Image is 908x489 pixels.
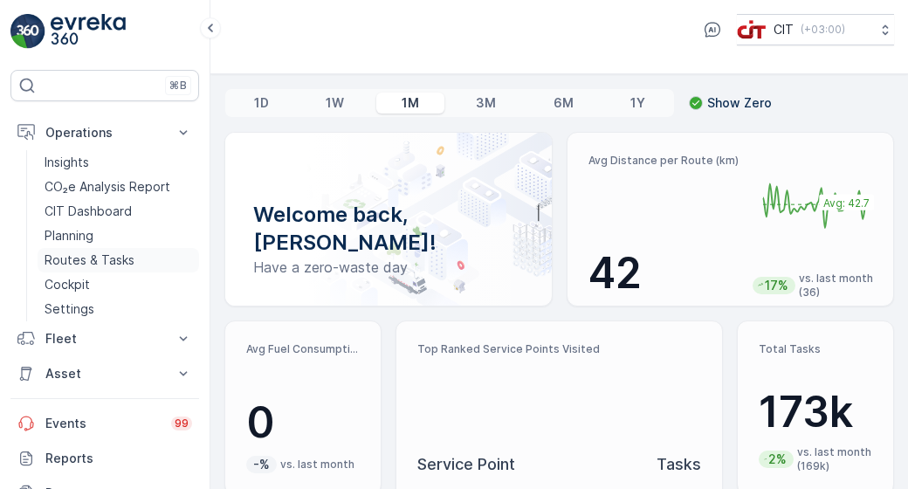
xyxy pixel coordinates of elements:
img: logo_light-DOdMpM7g.png [51,14,126,49]
p: Planning [45,227,93,244]
button: CIT(+03:00) [737,14,894,45]
p: Settings [45,300,94,318]
p: CIT Dashboard [45,203,132,220]
p: Total Tasks [759,342,872,356]
p: 2% [767,451,788,468]
p: 1W [326,94,344,112]
p: Show Zero [707,94,772,112]
p: CO₂e Analysis Report [45,178,170,196]
a: Cockpit [38,272,199,297]
p: Routes & Tasks [45,251,134,269]
p: Welcome back, [PERSON_NAME]! [253,201,524,257]
p: 173k [759,386,872,438]
img: logo [10,14,45,49]
p: Have a zero-waste day [253,257,524,278]
p: 1D [254,94,269,112]
img: cit-logo_pOk6rL0.png [737,20,767,39]
p: Insights [45,154,89,171]
a: Reports [10,441,199,476]
p: 3M [476,94,496,112]
p: Operations [45,124,164,141]
a: Insights [38,150,199,175]
p: Events [45,415,161,432]
p: ( +03:00 ) [801,23,845,37]
p: vs. last month (36) [799,272,877,300]
p: Service Point [417,452,515,477]
p: -% [251,456,272,473]
button: Asset [10,356,199,391]
button: Fleet [10,321,199,356]
p: 17% [763,277,790,294]
p: 42 [588,247,739,300]
p: 1M [402,94,419,112]
a: CO₂e Analysis Report [38,175,199,199]
p: vs. last month [280,458,354,472]
p: Avg Distance per Route (km) [588,154,739,168]
p: ⌘B [169,79,187,93]
p: Asset [45,365,164,382]
p: CIT [774,21,794,38]
p: Tasks [657,452,701,477]
a: Planning [38,224,199,248]
a: Routes & Tasks [38,248,199,272]
p: vs. last month (169k) [797,445,872,473]
p: Avg Fuel Consumption per Route (lt) [246,342,360,356]
p: 1Y [630,94,645,112]
a: CIT Dashboard [38,199,199,224]
p: Cockpit [45,276,90,293]
p: Fleet [45,330,164,348]
p: 99 [174,416,189,431]
button: Operations [10,115,199,150]
p: 6M [554,94,574,112]
p: 0 [246,396,360,449]
a: Events99 [10,406,199,441]
a: Settings [38,297,199,321]
p: Reports [45,450,192,467]
p: Top Ranked Service Points Visited [417,342,702,356]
